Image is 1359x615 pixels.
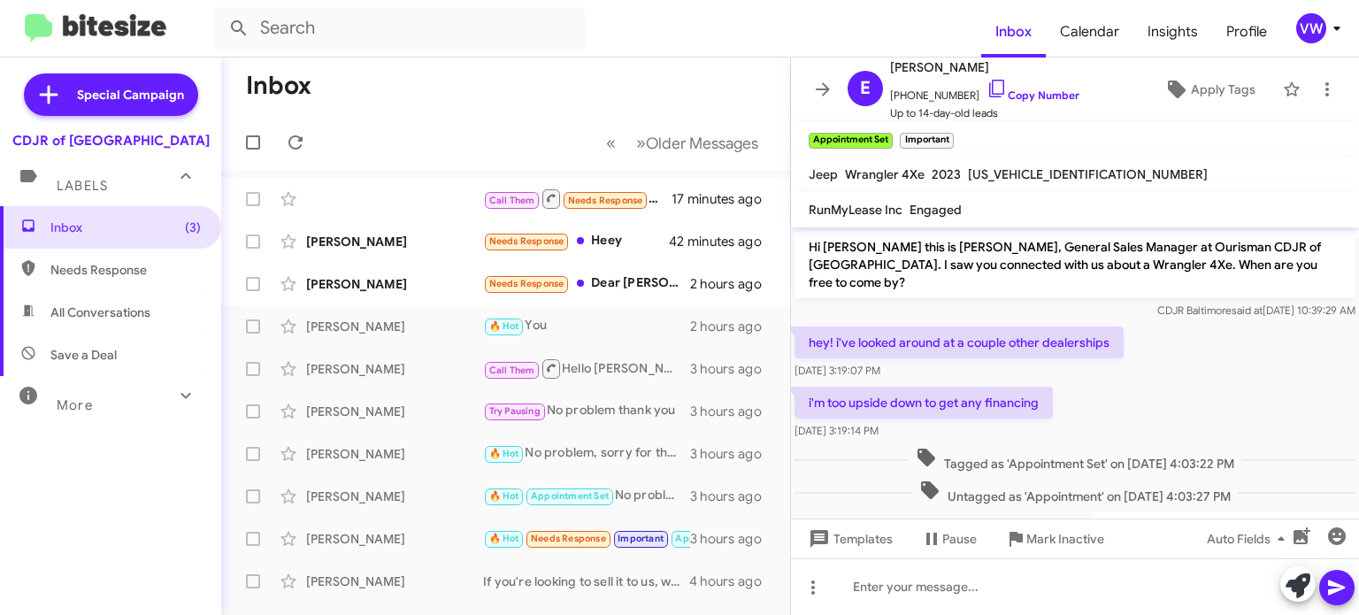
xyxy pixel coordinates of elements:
[606,132,616,154] span: «
[77,86,184,104] span: Special Campaign
[306,530,483,548] div: [PERSON_NAME]
[991,523,1118,555] button: Mark Inactive
[670,233,776,250] div: 42 minutes ago
[689,573,776,590] div: 4 hours ago
[909,447,1241,473] span: Tagged as 'Appointment Set' on [DATE] 4:03:22 PM
[489,533,519,544] span: 🔥 Hot
[483,357,690,380] div: Hello [PERSON_NAME], Thank you for your inquiry. Are you available to stop by either [DATE] or [D...
[987,88,1079,102] a: Copy Number
[809,166,838,182] span: Jeep
[306,488,483,505] div: [PERSON_NAME]
[1212,6,1281,58] a: Profile
[626,125,769,161] button: Next
[910,202,962,218] span: Engaged
[1281,13,1340,43] button: vw
[672,190,776,208] div: 17 minutes ago
[690,403,776,420] div: 3 hours ago
[1207,523,1292,555] span: Auto Fields
[805,523,893,555] span: Templates
[12,132,210,150] div: CDJR of [GEOGRAPHIC_DATA]
[489,235,564,247] span: Needs Response
[1296,13,1326,43] div: vw
[907,523,991,555] button: Pause
[690,318,776,335] div: 2 hours ago
[596,125,769,161] nav: Page navigation example
[489,448,519,459] span: 🔥 Hot
[50,261,201,279] span: Needs Response
[24,73,198,116] a: Special Campaign
[50,219,201,236] span: Inbox
[890,104,1079,122] span: Up to 14-day-old leads
[306,403,483,420] div: [PERSON_NAME]
[646,134,758,153] span: Older Messages
[1046,6,1133,58] a: Calendar
[690,445,776,463] div: 3 hours ago
[968,166,1208,182] span: [US_VEHICLE_IDENTIFICATION_NUMBER]
[942,523,977,555] span: Pause
[1232,304,1263,317] span: said at
[531,490,609,502] span: Appointment Set
[690,275,776,293] div: 2 hours ago
[618,533,664,544] span: Important
[489,490,519,502] span: 🔥 Hot
[1026,523,1104,555] span: Mark Inactive
[50,346,117,364] span: Save a Deal
[900,133,953,149] small: Important
[809,202,902,218] span: RunMyLease Inc
[690,530,776,548] div: 3 hours ago
[489,405,541,417] span: Try Pausing
[306,233,483,250] div: [PERSON_NAME]
[1144,73,1274,105] button: Apply Tags
[214,7,586,50] input: Search
[795,424,879,437] span: [DATE] 3:19:14 PM
[483,188,672,210] div: I am reaching out for a buyer’s order on the 2025 Jeep Sahara 4xe
[483,231,670,251] div: Heey
[483,316,690,336] div: You
[306,275,483,293] div: [PERSON_NAME]
[1093,512,1355,544] p: Thank you i'll see you [DATE] around 6:00
[1191,73,1255,105] span: Apply Tags
[568,195,643,206] span: Needs Response
[483,273,690,294] div: Dear [PERSON_NAME], my name is [PERSON_NAME],I need a car very badly, the best i can do is 1000 d...
[246,72,311,100] h1: Inbox
[595,125,626,161] button: Previous
[489,320,519,332] span: 🔥 Hot
[306,360,483,378] div: [PERSON_NAME]
[791,523,907,555] button: Templates
[483,573,689,590] div: If you're looking to sell it to us, we are open from 9:00 a.m. To 9:00 p.m. [DATE] through [DATE]...
[185,219,201,236] span: (3)
[981,6,1046,58] a: Inbox
[306,318,483,335] div: [PERSON_NAME]
[306,445,483,463] div: [PERSON_NAME]
[932,166,961,182] span: 2023
[1157,304,1355,317] span: CDJR Baltimore [DATE] 10:39:29 AM
[795,231,1355,298] p: Hi [PERSON_NAME] this is [PERSON_NAME], General Sales Manager at Ourisman CDJR of [GEOGRAPHIC_DAT...
[890,78,1079,104] span: [PHONE_NUMBER]
[483,486,690,506] div: No problem
[489,365,535,376] span: Call Them
[795,387,1053,419] p: i'm too upside down to get any financing
[489,278,564,289] span: Needs Response
[531,533,606,544] span: Needs Response
[795,327,1124,358] p: hey! i've looked around at a couple other dealerships
[845,166,925,182] span: Wrangler 4Xe
[795,364,880,377] span: [DATE] 3:19:07 PM
[860,74,871,103] span: E
[483,443,690,464] div: No problem, sorry for the inconvenience
[57,397,93,413] span: More
[1133,6,1212,58] a: Insights
[489,195,535,206] span: Call Them
[690,360,776,378] div: 3 hours ago
[483,401,690,421] div: No problem thank you
[1193,523,1306,555] button: Auto Fields
[306,573,483,590] div: [PERSON_NAME]
[636,132,646,154] span: »
[483,528,690,549] div: Any progress on the order?
[690,488,776,505] div: 3 hours ago
[57,178,108,194] span: Labels
[890,57,1079,78] span: [PERSON_NAME]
